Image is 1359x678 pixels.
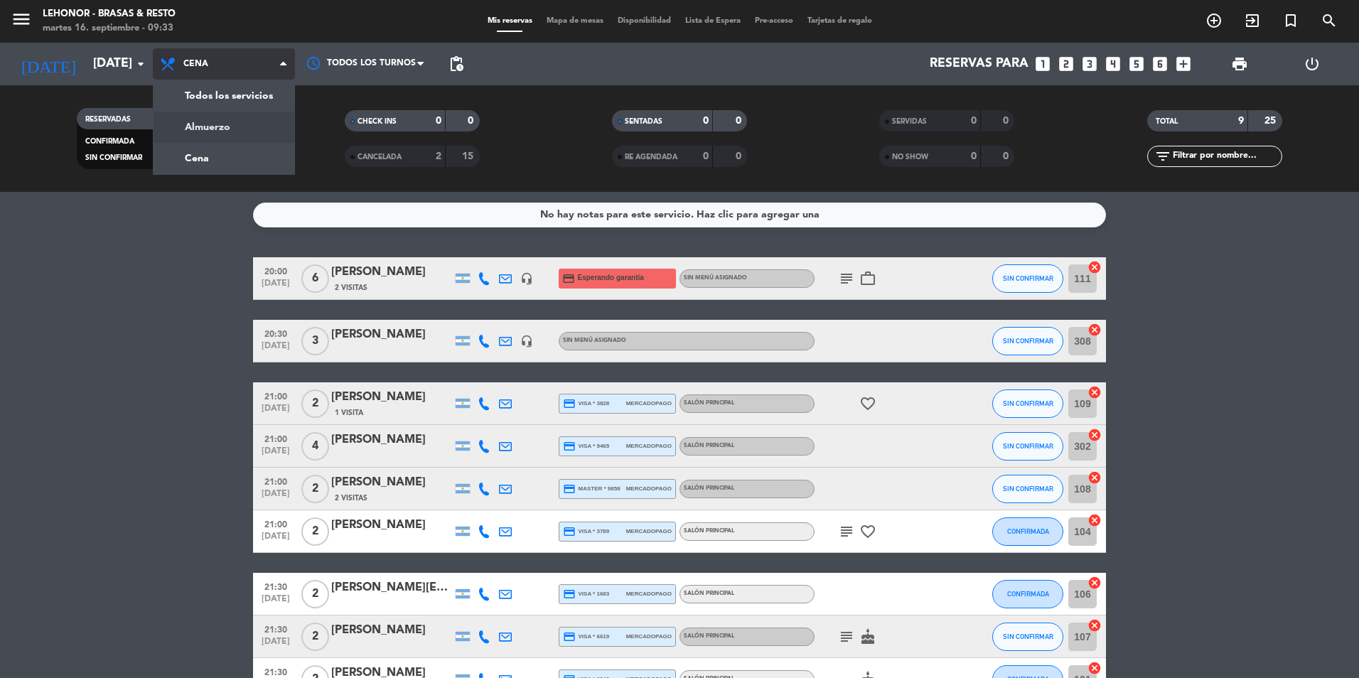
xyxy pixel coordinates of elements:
[331,263,452,281] div: [PERSON_NAME]
[258,262,294,279] span: 20:00
[1003,442,1053,450] span: SIN CONFIRMAR
[1174,55,1193,73] i: add_box
[563,588,576,601] i: credit_card
[154,143,294,174] a: Cena
[992,517,1063,546] button: CONFIRMADA
[258,279,294,295] span: [DATE]
[562,272,575,285] i: credit_card
[462,151,476,161] strong: 15
[301,327,329,355] span: 3
[992,432,1063,461] button: SIN CONFIRMAR
[436,151,441,161] strong: 2
[301,475,329,503] span: 2
[85,116,131,123] span: RESERVADAS
[626,527,672,536] span: mercadopago
[626,589,672,598] span: mercadopago
[1276,43,1348,85] div: LOG OUT
[684,485,734,491] span: SALÓN PRINCIPAL
[1087,661,1102,675] i: cancel
[684,400,734,406] span: SALÓN PRINCIPAL
[971,116,977,126] strong: 0
[684,528,734,534] span: SALÓN PRINCIPAL
[625,154,677,161] span: RE AGENDADA
[258,532,294,548] span: [DATE]
[1003,337,1053,345] span: SIN CONFIRMAR
[258,578,294,594] span: 21:30
[258,594,294,610] span: [DATE]
[183,59,208,69] span: Cena
[331,325,452,344] div: [PERSON_NAME]
[331,473,452,492] div: [PERSON_NAME]
[154,80,294,112] a: Todos los servicios
[11,9,32,35] button: menu
[1087,385,1102,399] i: cancel
[258,620,294,637] span: 21:30
[11,48,86,80] i: [DATE]
[436,116,441,126] strong: 0
[1127,55,1146,73] i: looks_5
[625,118,662,125] span: SENTADAS
[1057,55,1075,73] i: looks_two
[563,525,576,538] i: credit_card
[301,389,329,418] span: 2
[539,17,611,25] span: Mapa de mesas
[85,138,134,145] span: CONFIRMADA
[563,440,576,453] i: credit_card
[301,264,329,293] span: 6
[703,116,709,126] strong: 0
[85,154,142,161] span: SIN CONFIRMAR
[1007,590,1049,598] span: CONFIRMADA
[678,17,748,25] span: Lista de Espera
[748,17,800,25] span: Pre-acceso
[1080,55,1099,73] i: looks_3
[892,154,928,161] span: NO SHOW
[1003,633,1053,640] span: SIN CONFIRMAR
[520,335,533,348] i: headset_mic
[563,338,626,343] span: Sin menú asignado
[1156,118,1178,125] span: TOTAL
[563,483,576,495] i: credit_card
[1007,527,1049,535] span: CONFIRMADA
[11,9,32,30] i: menu
[930,57,1028,71] span: Reservas para
[971,151,977,161] strong: 0
[859,628,876,645] i: cake
[258,404,294,420] span: [DATE]
[335,407,363,419] span: 1 Visita
[358,154,402,161] span: CANCELADA
[1087,470,1102,485] i: cancel
[331,579,452,597] div: [PERSON_NAME][EMAIL_ADDRESS][DOMAIN_NAME]
[1321,12,1338,29] i: search
[838,523,855,540] i: subject
[1003,274,1053,282] span: SIN CONFIRMAR
[563,630,576,643] i: credit_card
[684,443,734,448] span: SALÓN PRINCIPAL
[154,112,294,143] a: Almuerzo
[1171,149,1282,164] input: Filtrar por nombre...
[563,397,609,410] span: visa * 3828
[563,397,576,410] i: credit_card
[703,151,709,161] strong: 0
[563,525,609,538] span: visa * 3789
[331,621,452,640] div: [PERSON_NAME]
[684,591,734,596] span: SALÓN PRINCIPAL
[736,151,744,161] strong: 0
[1003,116,1011,126] strong: 0
[563,630,609,643] span: visa * 6619
[480,17,539,25] span: Mis reservas
[335,282,367,294] span: 2 Visitas
[1151,55,1169,73] i: looks_6
[626,441,672,451] span: mercadopago
[258,387,294,404] span: 21:00
[992,580,1063,608] button: CONFIRMADA
[563,483,621,495] span: master * 9858
[626,632,672,641] span: mercadopago
[1264,116,1279,126] strong: 25
[859,270,876,287] i: work_outline
[892,118,927,125] span: SERVIDAS
[301,432,329,461] span: 4
[992,475,1063,503] button: SIN CONFIRMAR
[1104,55,1122,73] i: looks_4
[1087,323,1102,337] i: cancel
[1087,576,1102,590] i: cancel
